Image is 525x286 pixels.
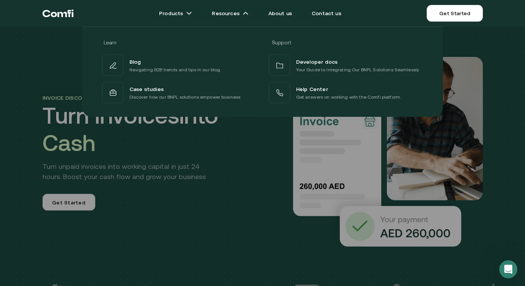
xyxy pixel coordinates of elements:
span: Learn [104,39,117,46]
span: Help Center [296,84,328,93]
p: Get answers on working with the Comfi platform. [296,93,401,101]
a: Help CenterGet answers on working with the Comfi platform. [267,80,425,105]
p: Discover how our BNPL solutions empower business [129,93,241,101]
a: Case studiesDiscover how our BNPL solutions empower business [101,80,258,105]
p: Your Guide to Integrating Our BNPL Solutions Seamlessly [296,66,419,74]
a: Return to the top of the Comfi home page [43,2,74,25]
a: About us [259,6,301,21]
span: Blog [129,57,141,66]
a: Get Started [427,5,482,22]
img: arrow icons [243,10,249,16]
span: Case studies [129,84,164,93]
p: Navigating B2B trends and tips in our blog [129,66,221,74]
img: arrow icons [186,10,192,16]
a: Productsarrow icons [150,6,201,21]
iframe: Intercom live chat [499,260,517,278]
a: Developer docsYour Guide to Integrating Our BNPL Solutions Seamlessly [267,53,425,77]
span: Developer docs [296,57,338,66]
a: Contact us [303,6,350,21]
a: Resourcesarrow icons [203,6,257,21]
span: Support [272,39,292,46]
a: BlogNavigating B2B trends and tips in our blog [101,53,258,77]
